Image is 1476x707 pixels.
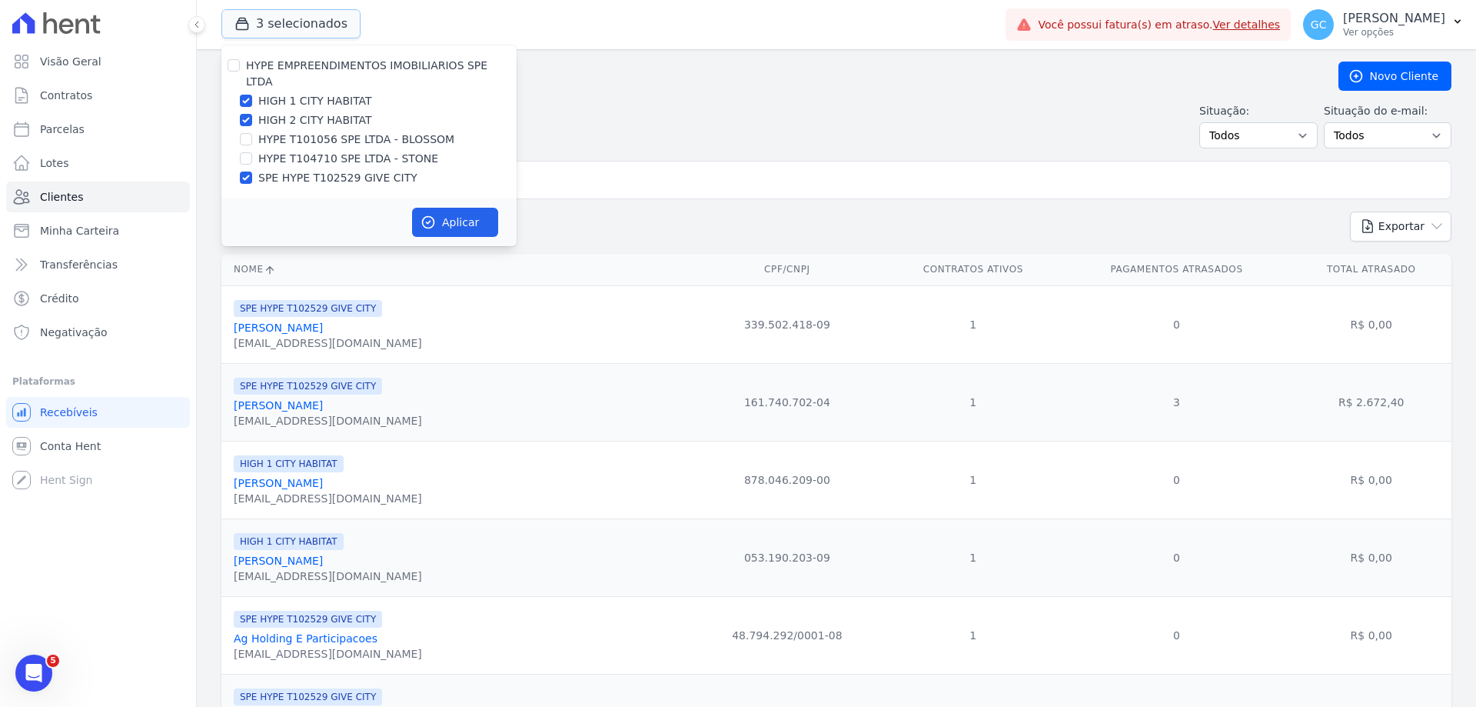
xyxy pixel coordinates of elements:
[1062,519,1291,596] td: 0
[234,322,323,334] a: [PERSON_NAME]
[234,611,382,628] span: SPE HYPE T102529 GIVE CITY
[884,441,1062,519] td: 1
[412,208,498,237] button: Aplicar
[1343,26,1445,38] p: Ver opções
[1062,285,1291,363] td: 0
[1291,285,1451,363] td: R$ 0,00
[1291,3,1476,46] button: GC [PERSON_NAME] Ver opções
[6,397,190,428] a: Recebíveis
[690,254,884,285] th: CPF/CNPJ
[6,182,190,212] a: Clientes
[1213,18,1281,31] a: Ver detalhes
[234,378,382,395] span: SPE HYPE T102529 GIVE CITY
[6,283,190,314] a: Crédito
[258,112,372,128] label: HIGH 2 CITY HABITAT
[1343,11,1445,26] p: [PERSON_NAME]
[1062,254,1291,285] th: Pagamentos Atrasados
[258,151,438,167] label: HYPE T104710 SPE LTDA - STONE
[40,54,101,69] span: Visão Geral
[234,300,382,317] span: SPE HYPE T102529 GIVE CITY
[40,325,108,340] span: Negativação
[884,363,1062,441] td: 1
[40,189,83,205] span: Clientes
[258,132,454,148] label: HYPE T101056 SPE LTDA - BLOSSOM
[246,59,487,88] label: HYPE EMPREENDIMENTOS IMOBILIARIOS SPE LTDA
[6,80,190,111] a: Contratos
[6,215,190,246] a: Minha Carteira
[234,491,422,506] div: [EMAIL_ADDRESS][DOMAIN_NAME]
[234,335,422,351] div: [EMAIL_ADDRESS][DOMAIN_NAME]
[6,249,190,280] a: Transferências
[884,519,1062,596] td: 1
[690,596,884,674] td: 48.794.292/0001-08
[234,689,382,705] span: SPE HYPE T102529 GIVE CITY
[690,519,884,596] td: 053.190.203-09
[234,632,377,645] a: Ag Holding E Participacoes
[234,455,344,472] span: HIGH 1 CITY HABITAT
[12,372,184,391] div: Plataformas
[6,46,190,77] a: Visão Geral
[6,148,190,178] a: Lotes
[234,646,422,662] div: [EMAIL_ADDRESS][DOMAIN_NAME]
[1038,17,1280,33] span: Você possui fatura(s) em atraso.
[1062,441,1291,519] td: 0
[884,254,1062,285] th: Contratos Ativos
[234,399,323,412] a: [PERSON_NAME]
[258,93,372,109] label: HIGH 1 CITY HABITAT
[1311,19,1327,30] span: GC
[40,291,79,306] span: Crédito
[884,285,1062,363] td: 1
[1291,519,1451,596] td: R$ 0,00
[1291,441,1451,519] td: R$ 0,00
[40,223,119,238] span: Minha Carteira
[250,165,1444,195] input: Buscar por nome, CPF ou e-mail
[15,655,52,692] iframe: Intercom live chat
[234,413,422,429] div: [EMAIL_ADDRESS][DOMAIN_NAME]
[234,555,323,567] a: [PERSON_NAME]
[1291,596,1451,674] td: R$ 0,00
[234,533,344,550] span: HIGH 1 CITY HABITAT
[690,363,884,441] td: 161.740.702-04
[40,155,69,171] span: Lotes
[258,170,417,186] label: SPE HYPE T102529 GIVE CITY
[6,431,190,462] a: Conta Hent
[1338,62,1451,91] a: Novo Cliente
[40,88,92,103] span: Contratos
[690,441,884,519] td: 878.046.209-00
[6,114,190,145] a: Parcelas
[1291,363,1451,441] td: R$ 2.672,40
[1062,363,1291,441] td: 3
[234,569,422,584] div: [EMAIL_ADDRESS][DOMAIN_NAME]
[6,317,190,348] a: Negativação
[40,439,101,454] span: Conta Hent
[884,596,1062,674] td: 1
[1062,596,1291,674] td: 0
[1350,212,1451,242] button: Exportar
[40,122,85,137] span: Parcelas
[40,257,118,272] span: Transferências
[221,62,1314,90] h2: Clientes
[690,285,884,363] td: 339.502.418-09
[234,477,323,489] a: [PERSON_NAME]
[1324,103,1451,119] label: Situação do e-mail:
[221,254,690,285] th: Nome
[1291,254,1451,285] th: Total Atrasado
[47,655,59,667] span: 5
[221,9,361,38] button: 3 selecionados
[1199,103,1318,119] label: Situação:
[40,405,98,420] span: Recebíveis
